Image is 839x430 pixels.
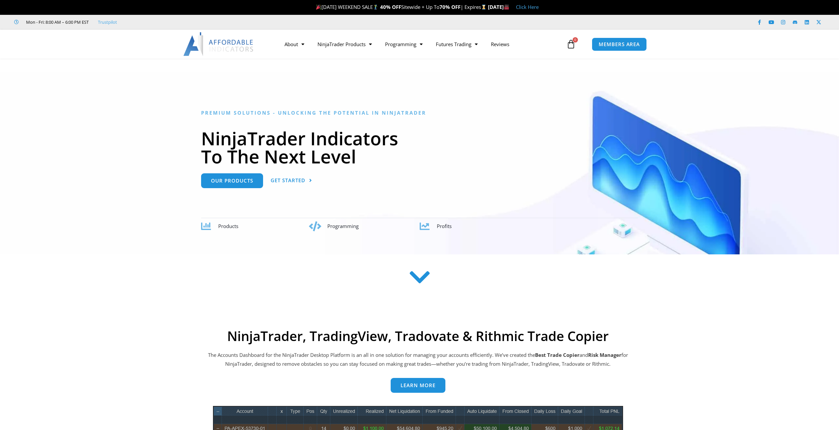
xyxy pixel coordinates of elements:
[218,223,238,229] span: Products
[207,328,629,344] h2: NinjaTrader, TradingView, Tradovate & Rithmic Trade Copier
[327,223,359,229] span: Programming
[201,129,638,165] h1: NinjaTrader Indicators To The Next Level
[201,173,263,188] a: Our Products
[24,18,89,26] span: Mon - Fri: 8:00 AM – 6:00 PM EST
[211,178,253,183] span: Our Products
[599,42,640,47] span: MEMBERS AREA
[271,178,305,183] span: Get Started
[380,4,401,10] strong: 40% OFF
[429,37,484,52] a: Futures Trading
[439,4,461,10] strong: 70% OFF
[588,352,621,358] strong: Risk Manager
[183,32,254,56] img: LogoAI | Affordable Indicators – NinjaTrader
[315,4,488,10] span: [DATE] WEEKEND SALE Sitewide + Up To | Expires
[316,5,321,10] img: 🎉
[98,18,117,26] a: Trustpilot
[488,4,509,10] strong: [DATE]
[484,37,516,52] a: Reviews
[437,223,452,229] span: Profits
[535,352,580,358] b: Best Trade Copier
[573,37,578,43] span: 0
[481,5,486,10] img: ⌛
[271,173,312,188] a: Get Started
[373,5,378,10] img: 🏌️‍♂️
[311,37,378,52] a: NinjaTrader Products
[391,378,445,393] a: Learn more
[278,37,565,52] nav: Menu
[401,383,435,388] span: Learn more
[592,38,647,51] a: MEMBERS AREA
[207,351,629,369] p: The Accounts Dashboard for the NinjaTrader Desktop Platform is an all in one solution for managin...
[504,5,509,10] img: 🏭
[278,37,311,52] a: About
[516,4,539,10] a: Click Here
[556,35,585,54] a: 0
[378,37,429,52] a: Programming
[201,110,638,116] h6: Premium Solutions - Unlocking the Potential in NinjaTrader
